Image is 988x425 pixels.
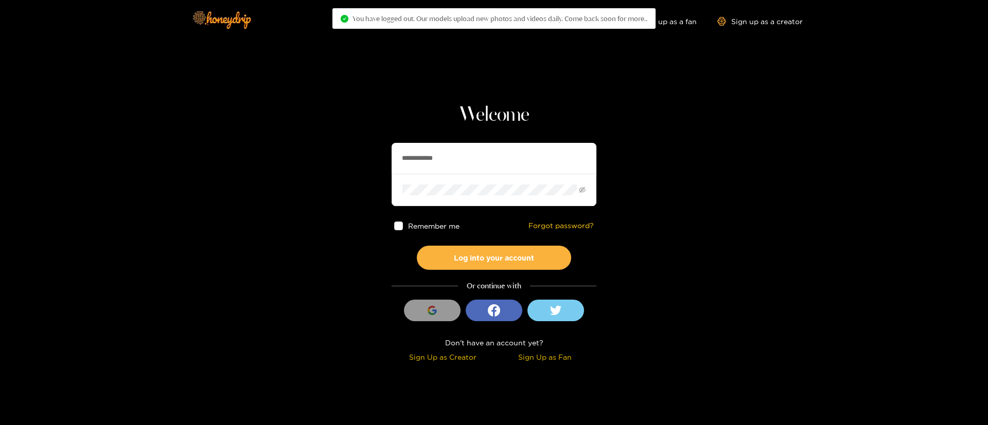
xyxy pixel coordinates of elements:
span: eye-invisible [579,187,586,193]
a: Forgot password? [528,221,594,230]
div: Sign Up as Creator [394,351,491,363]
button: Log into your account [417,246,571,270]
div: Don't have an account yet? [392,337,596,348]
span: Remember me [408,222,460,230]
div: Sign Up as Fan [497,351,594,363]
span: You have logged out. Our models upload new photos and videos daily. Come back soon for more.. [352,14,647,23]
a: Sign up as a creator [717,17,803,26]
h1: Welcome [392,103,596,127]
div: Or continue with [392,280,596,292]
span: check-circle [341,15,348,23]
a: Sign up as a fan [626,17,697,26]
